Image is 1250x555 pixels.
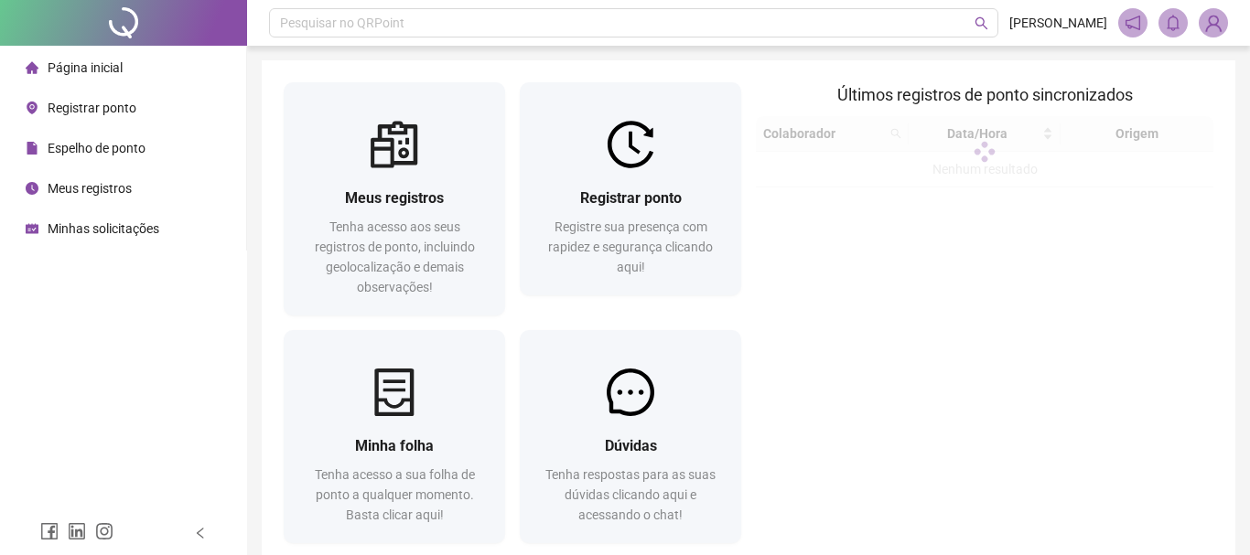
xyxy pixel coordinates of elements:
[315,219,475,294] span: Tenha acesso aos seus registros de ponto, incluindo geolocalização e demais observações!
[26,142,38,155] span: file
[48,141,145,155] span: Espelho de ponto
[315,467,475,522] span: Tenha acesso a sua folha de ponto a qualquer momento. Basta clicar aqui!
[355,437,434,454] span: Minha folha
[26,222,38,235] span: schedule
[48,181,132,196] span: Meus registros
[194,527,207,539] span: left
[48,221,159,236] span: Minhas solicitações
[26,61,38,74] span: home
[284,82,505,315] a: Meus registrosTenha acesso aos seus registros de ponto, incluindo geolocalização e demais observa...
[1165,15,1181,31] span: bell
[1125,15,1141,31] span: notification
[345,189,444,207] span: Meus registros
[48,101,136,115] span: Registrar ponto
[1200,9,1227,37] img: 95080
[520,82,741,295] a: Registrar pontoRegistre sua presença com rapidez e segurança clicando aqui!
[1009,13,1107,33] span: [PERSON_NAME]
[68,522,86,540] span: linkedin
[520,330,741,543] a: DúvidasTenha respostas para as suas dúvidas clicando aqui e acessando o chat!
[605,437,657,454] span: Dúvidas
[284,330,505,543] a: Minha folhaTenha acesso a sua folha de ponto a qualquer momento. Basta clicar aqui!
[40,522,59,540] span: facebook
[26,182,38,195] span: clock-circle
[975,16,988,30] span: search
[26,101,38,114] span: environment
[580,189,682,207] span: Registrar ponto
[545,467,716,522] span: Tenha respostas para as suas dúvidas clicando aqui e acessando o chat!
[95,522,113,540] span: instagram
[548,219,713,274] span: Registre sua presença com rapidez e segurança clicando aqui!
[48,60,123,75] span: Página inicial
[837,85,1133,104] span: Últimos registros de ponto sincronizados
